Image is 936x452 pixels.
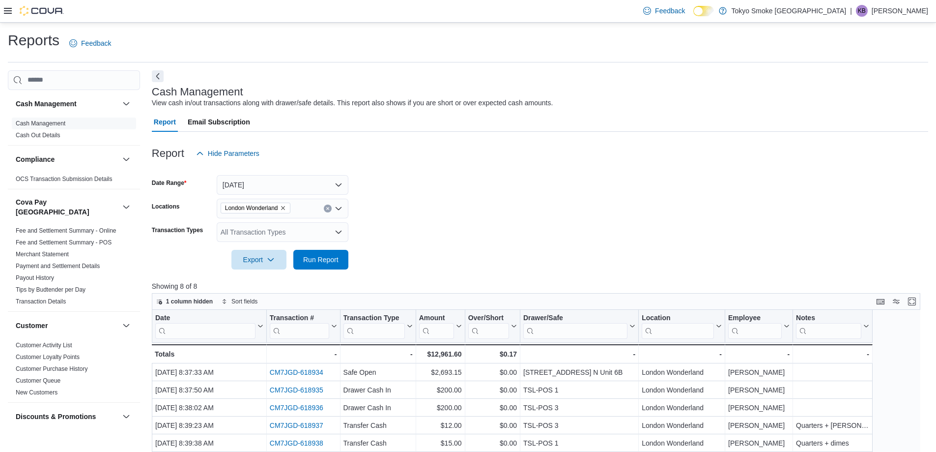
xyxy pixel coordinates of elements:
button: Hide Parameters [192,144,263,163]
button: Notes [796,314,869,339]
div: Quarters + [PERSON_NAME] [796,420,869,431]
h3: Cova Pay [GEOGRAPHIC_DATA] [16,197,118,217]
h3: Compliance [16,154,55,164]
span: Merchant Statement [16,250,69,258]
button: Compliance [120,153,132,165]
div: Transaction # URL [270,314,329,339]
div: Drawer/Safe [523,314,627,339]
a: New Customers [16,389,57,396]
div: Cash Management [8,118,140,145]
h3: Customer [16,321,48,331]
div: $200.00 [419,402,461,414]
div: - [728,348,790,360]
button: 1 column hidden [152,296,217,307]
p: Showing 8 of 8 [152,281,928,291]
div: Employee [728,314,782,339]
button: Next [152,70,164,82]
div: $200.00 [419,384,461,396]
button: Sort fields [218,296,261,307]
button: Over/Short [468,314,516,339]
button: Export [231,250,286,270]
a: Customer Purchase History [16,365,88,372]
div: London Wonderland [642,437,722,449]
a: CM7JGD-618934 [270,368,323,376]
span: Feedback [81,38,111,48]
span: Export [237,250,281,270]
label: Locations [152,203,180,211]
span: Fee and Settlement Summary - POS [16,239,112,246]
div: Quarters + dimes [796,437,869,449]
div: Notes [796,314,861,339]
a: Transaction Details [16,298,66,305]
a: Customer Activity List [16,342,72,349]
button: Employee [728,314,790,339]
button: Amount [419,314,461,339]
a: Tips by Budtender per Day [16,286,85,293]
button: Compliance [16,154,118,164]
button: Remove London Wonderland from selection in this group [280,205,286,211]
div: London Wonderland [642,384,722,396]
label: Date Range [152,179,187,187]
a: CM7JGD-618938 [270,439,323,447]
div: $15.00 [419,437,461,449]
div: $12.00 [419,420,461,431]
button: Drawer/Safe [523,314,635,339]
div: [PERSON_NAME] [728,402,790,414]
h3: Cash Management [152,86,243,98]
div: Location [642,314,714,339]
span: Fee and Settlement Summary - Online [16,227,116,235]
div: Safe Open [343,366,412,378]
div: Transaction Type [343,314,404,323]
button: Run Report [293,250,348,270]
div: Customer [8,339,140,402]
a: CM7JGD-618935 [270,386,323,394]
span: Cash Out Details [16,131,60,139]
div: Kathleen Bunt [856,5,868,17]
button: Display options [890,296,902,307]
div: [PERSON_NAME] [728,384,790,396]
button: Date [155,314,263,339]
div: Notes [796,314,861,323]
div: [STREET_ADDRESS] N Unit 6B [523,366,635,378]
a: Customer Queue [16,377,60,384]
button: [DATE] [217,175,348,195]
span: New Customers [16,389,57,396]
span: Customer Activity List [16,341,72,349]
div: - [796,348,869,360]
a: CM7JGD-618937 [270,422,323,429]
a: Fee and Settlement Summary - POS [16,239,112,246]
div: [DATE] 8:38:02 AM [155,402,263,414]
div: - [642,348,722,360]
a: Feedback [65,33,115,53]
div: Transaction # [270,314,329,323]
span: Transaction Details [16,298,66,305]
a: Payout History [16,274,54,281]
div: TSL-POS 3 [523,420,635,431]
div: $0.00 [468,437,516,449]
div: Drawer Cash In [343,384,412,396]
div: [PERSON_NAME] [728,366,790,378]
a: Payment and Settlement Details [16,263,100,270]
span: Dark Mode [693,16,694,17]
div: TSL-POS 1 [523,437,635,449]
a: OCS Transaction Submission Details [16,176,113,182]
label: Transaction Types [152,226,203,234]
button: Open list of options [335,228,342,236]
div: $2,693.15 [419,366,461,378]
h3: Report [152,148,184,159]
div: TSL-POS 1 [523,384,635,396]
span: KB [858,5,866,17]
div: Transfer Cash [343,437,412,449]
div: London Wonderland [642,420,722,431]
div: [DATE] 8:37:50 AM [155,384,263,396]
span: Payment and Settlement Details [16,262,100,270]
span: Run Report [303,255,339,265]
div: $0.00 [468,384,516,396]
span: Customer Loyalty Points [16,353,80,361]
button: Customer [120,320,132,331]
span: London Wonderland [225,203,278,213]
button: Clear input [324,205,332,212]
div: Transfer Cash [343,420,412,431]
img: Cova [20,6,64,16]
span: Customer Queue [16,377,60,385]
